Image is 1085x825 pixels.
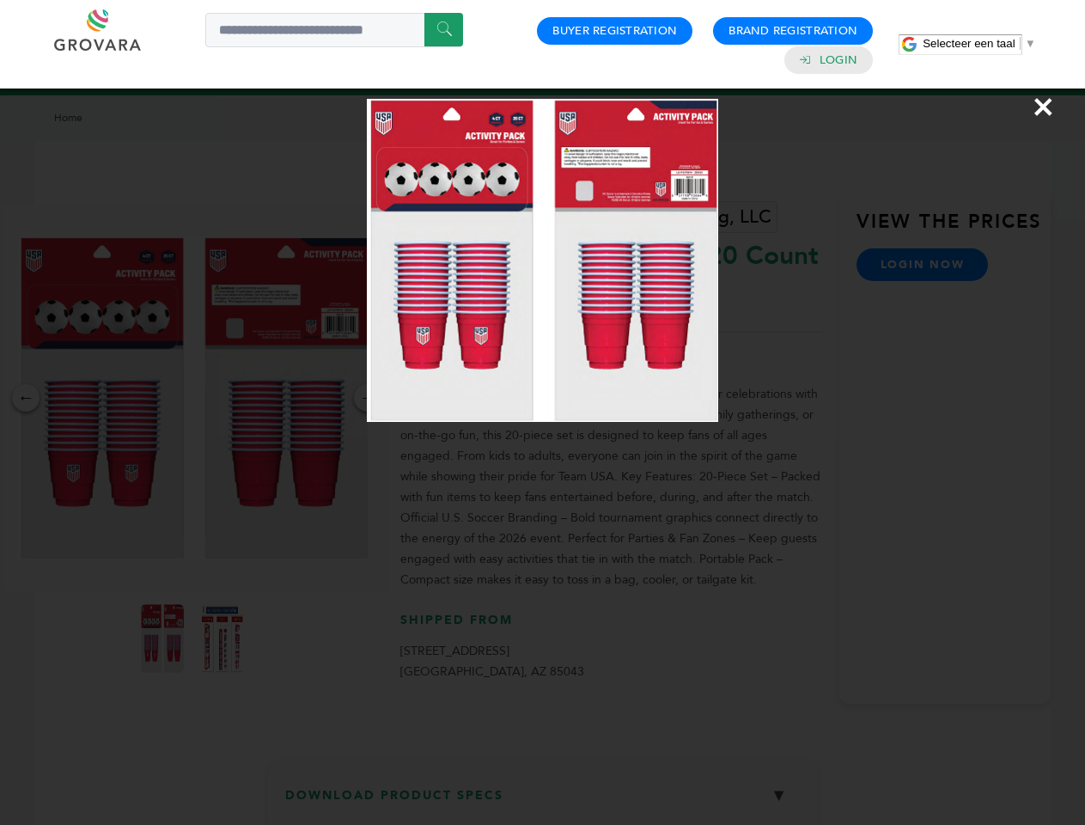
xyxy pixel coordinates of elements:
[1020,37,1021,50] span: ​
[552,23,677,39] a: Buyer Registration
[367,99,718,422] img: Image Preview
[923,37,1036,50] a: Selecteer een taal​
[820,52,857,68] a: Login
[923,37,1015,50] span: Selecteer een taal
[1032,82,1055,131] span: ×
[728,23,857,39] a: Brand Registration
[1025,37,1036,50] span: ▼
[205,13,463,47] input: Search a product or brand...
